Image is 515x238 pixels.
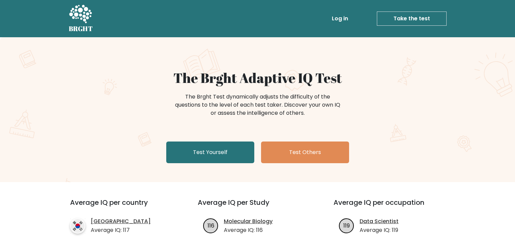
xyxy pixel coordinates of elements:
[261,142,349,163] a: Test Others
[224,217,273,225] a: Molecular Biology
[224,226,273,234] p: Average IQ: 116
[329,12,351,25] a: Log in
[360,226,399,234] p: Average IQ: 119
[166,142,254,163] a: Test Yourself
[173,93,342,117] div: The Brght Test dynamically adjusts the difficulty of the questions to the level of each test take...
[91,226,151,234] p: Average IQ: 117
[334,198,453,215] h3: Average IQ per occupation
[91,217,151,225] a: [GEOGRAPHIC_DATA]
[70,198,173,215] h3: Average IQ per country
[208,221,214,229] text: 116
[198,198,317,215] h3: Average IQ per Study
[92,70,423,86] h1: The Brght Adaptive IQ Test
[360,217,399,225] a: Data Scientist
[70,218,85,234] img: country
[69,25,93,33] h5: BRGHT
[343,221,350,229] text: 119
[69,3,93,35] a: BRGHT
[377,12,447,26] a: Take the test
